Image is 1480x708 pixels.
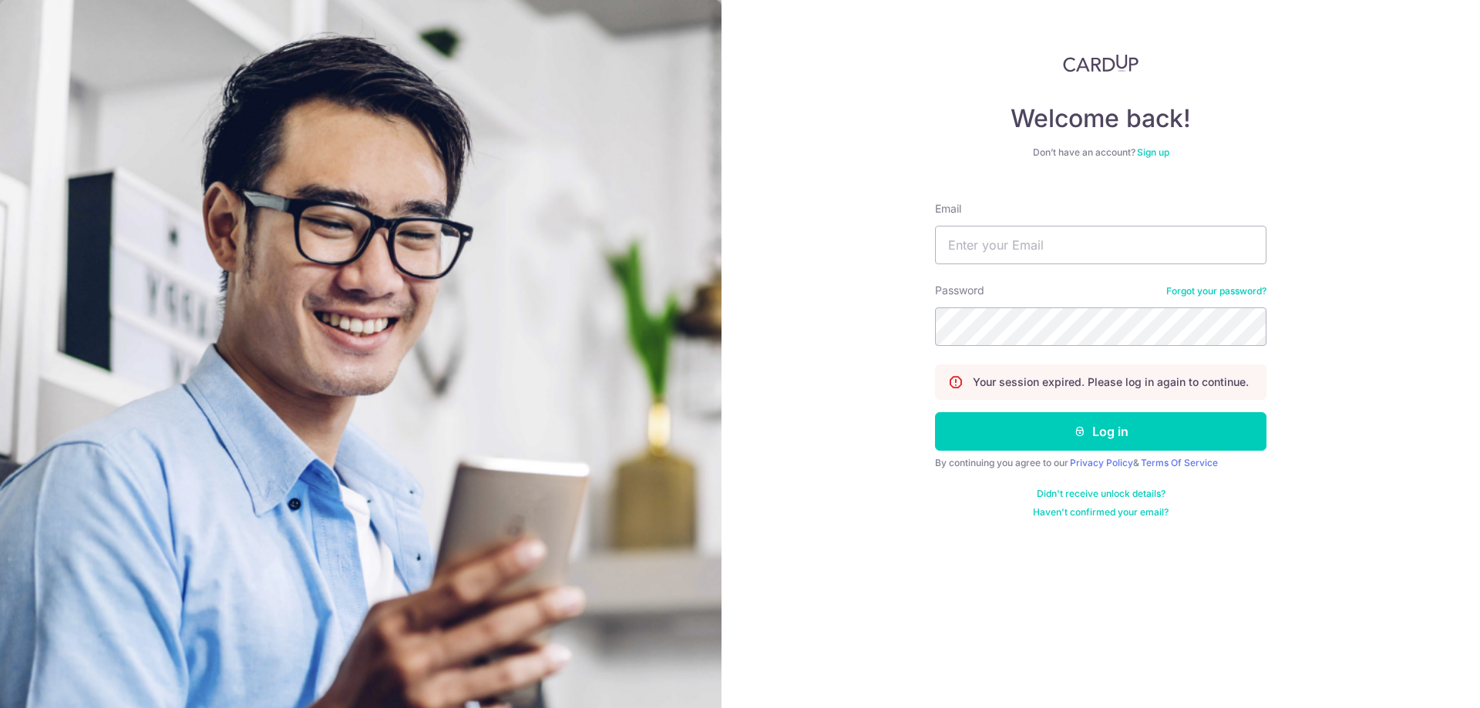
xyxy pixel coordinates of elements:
[1033,506,1169,518] a: Haven't confirmed your email?
[1137,146,1169,158] a: Sign up
[935,457,1266,469] div: By continuing you agree to our &
[935,103,1266,134] h4: Welcome back!
[973,374,1249,390] p: Your session expired. Please log in again to continue.
[935,146,1266,159] div: Don’t have an account?
[935,201,961,216] label: Email
[1070,457,1133,468] a: Privacy Policy
[935,412,1266,451] button: Log in
[1141,457,1218,468] a: Terms Of Service
[1063,54,1139,72] img: CardUp Logo
[935,283,984,298] label: Password
[1166,285,1266,297] a: Forgot your password?
[1037,488,1165,500] a: Didn't receive unlock details?
[935,226,1266,264] input: Enter your Email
